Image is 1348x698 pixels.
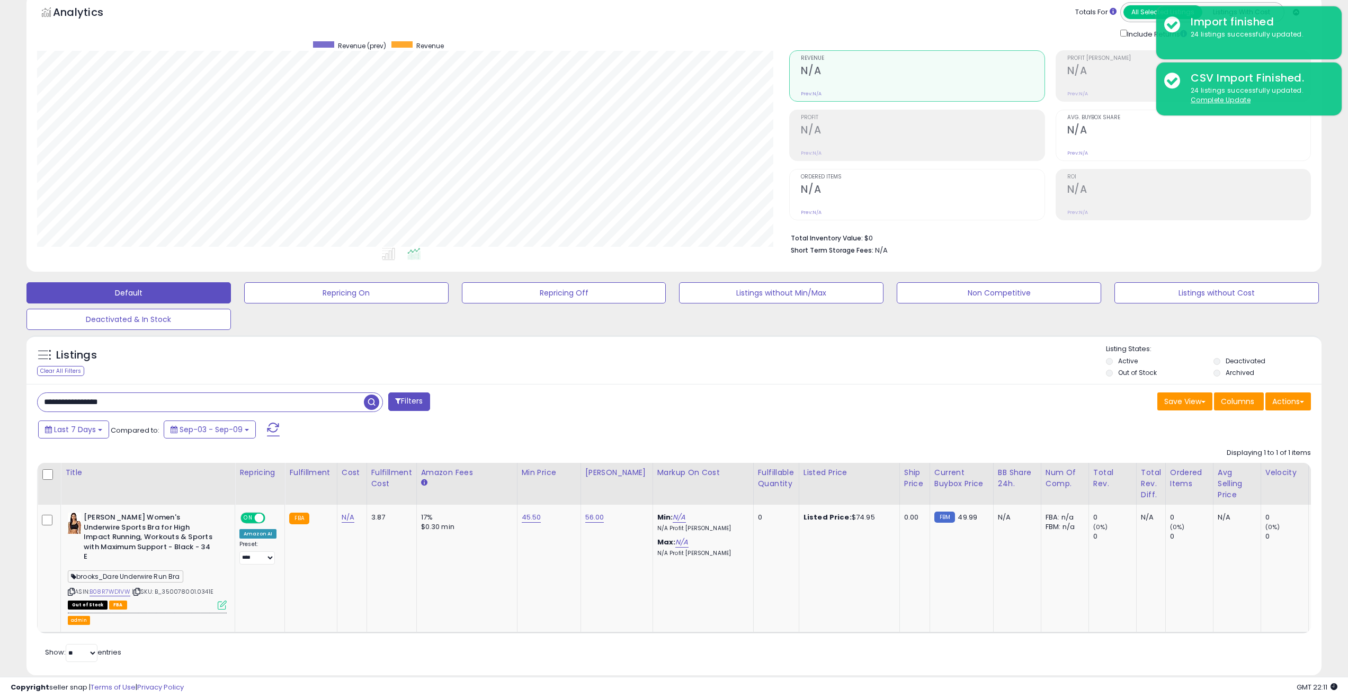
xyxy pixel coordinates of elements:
a: Privacy Policy [137,682,184,692]
b: Max: [657,537,676,547]
div: 0 [1265,532,1308,541]
span: 2025-09-17 22:11 GMT [1297,682,1337,692]
h2: N/A [801,183,1044,198]
div: Fulfillment Cost [371,467,412,489]
span: Revenue [416,41,444,50]
div: Velocity [1265,467,1304,478]
button: Deactivated & In Stock [26,309,231,330]
a: 56.00 [585,512,604,523]
div: 24 listings successfully updated. [1183,30,1334,40]
div: Num of Comp. [1046,467,1084,489]
div: CSV Import Finished. [1183,70,1334,86]
div: Cost [342,467,362,478]
button: Listings With Cost [1202,5,1281,19]
div: 17% [421,513,509,522]
div: FBM: n/a [1046,522,1081,532]
div: N/A [1141,513,1157,522]
small: Prev: N/A [801,150,822,156]
a: Terms of Use [91,682,136,692]
b: Short Term Storage Fees: [791,246,873,255]
small: (0%) [1093,523,1108,531]
span: | SKU: B_350078001.0341E [132,587,213,596]
small: (0%) [1265,523,1280,531]
span: ON [242,514,255,523]
h5: Listings [56,348,97,363]
div: BB Share 24h. [998,467,1037,489]
div: Include Returns [1112,28,1200,40]
a: N/A [342,512,354,523]
h2: N/A [1067,183,1310,198]
small: Prev: N/A [1067,91,1088,97]
span: Avg. Buybox Share [1067,115,1310,121]
img: 31C2geEKl2L._SL40_.jpg [68,513,81,534]
div: Totals For [1075,7,1117,17]
button: Listings without Min/Max [679,282,883,303]
div: Amazon Fees [421,467,513,478]
div: [PERSON_NAME] [585,467,648,478]
button: All Selected Listings [1123,5,1202,19]
button: Sep-03 - Sep-09 [164,420,256,439]
th: The percentage added to the cost of goods (COGS) that forms the calculator for Min & Max prices. [653,463,753,505]
b: Min: [657,512,673,522]
div: 0 [1093,513,1136,522]
a: N/A [675,537,688,548]
div: 0.00 [904,513,922,522]
small: FBA [289,513,309,524]
div: Ship Price [904,467,925,489]
div: 0 [1093,532,1136,541]
div: 0 [758,513,791,522]
small: Amazon Fees. [421,478,427,488]
label: Archived [1226,368,1254,377]
div: Total Rev. Diff. [1141,467,1161,500]
b: Total Inventory Value: [791,234,863,243]
div: Total Rev. [1093,467,1132,489]
h2: N/A [801,65,1044,79]
span: Columns [1221,396,1254,407]
div: 0 [1170,513,1213,522]
div: ASIN: [68,513,227,608]
div: Preset: [239,541,276,565]
span: Profit [PERSON_NAME] [1067,56,1310,61]
span: Sep-03 - Sep-09 [180,424,243,435]
div: Clear All Filters [37,366,84,376]
button: Save View [1157,392,1212,410]
span: FBA [109,601,127,610]
small: Prev: N/A [801,209,822,216]
small: Prev: N/A [1067,150,1088,156]
b: Listed Price: [804,512,852,522]
h2: N/A [1067,65,1310,79]
small: Prev: N/A [1067,209,1088,216]
div: N/A [998,513,1033,522]
div: Ordered Items [1170,467,1209,489]
li: $0 [791,231,1303,244]
span: ROI [1067,174,1310,180]
button: Non Competitive [897,282,1101,303]
span: brooks_Dare Underwire Run Bra [68,570,183,583]
h2: N/A [801,124,1044,138]
div: Amazon AI [239,529,276,539]
div: Displaying 1 to 1 of 1 items [1227,448,1311,458]
div: Title [65,467,230,478]
small: FBM [934,512,955,523]
small: Prev: N/A [801,91,822,97]
div: Fulfillment [289,467,332,478]
div: 0 [1265,513,1308,522]
div: Fulfillable Quantity [758,467,794,489]
span: Ordered Items [801,174,1044,180]
p: N/A Profit [PERSON_NAME] [657,525,745,532]
span: Show: entries [45,647,121,657]
a: 45.50 [522,512,541,523]
button: Repricing On [244,282,449,303]
div: Repricing [239,467,280,478]
div: FBA: n/a [1046,513,1081,522]
div: Current Buybox Price [934,467,989,489]
b: [PERSON_NAME] Women's Underwire Sports Bra for High Impact Running, Workouts & Sports with Maximu... [84,513,212,565]
button: Default [26,282,231,303]
button: Repricing Off [462,282,666,303]
strong: Copyright [11,682,49,692]
span: Profit [801,115,1044,121]
div: 0 [1170,532,1213,541]
button: Listings without Cost [1114,282,1319,303]
h5: Analytics [53,5,124,22]
div: $74.95 [804,513,891,522]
